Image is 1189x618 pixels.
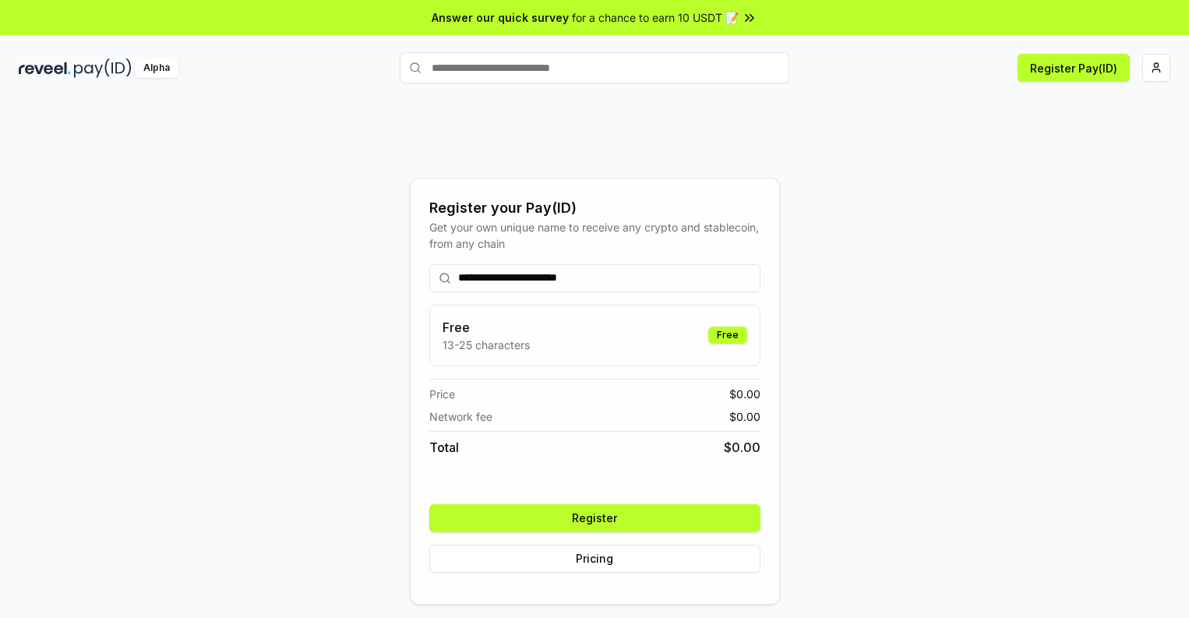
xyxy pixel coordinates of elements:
[443,318,530,337] h3: Free
[74,58,132,78] img: pay_id
[1018,54,1130,82] button: Register Pay(ID)
[429,386,455,402] span: Price
[19,58,71,78] img: reveel_dark
[572,9,739,26] span: for a chance to earn 10 USDT 📝
[429,438,459,457] span: Total
[432,9,569,26] span: Answer our quick survey
[429,545,760,573] button: Pricing
[429,219,760,252] div: Get your own unique name to receive any crypto and stablecoin, from any chain
[135,58,178,78] div: Alpha
[429,504,760,532] button: Register
[443,337,530,353] p: 13-25 characters
[708,327,747,344] div: Free
[729,408,760,425] span: $ 0.00
[429,408,492,425] span: Network fee
[729,386,760,402] span: $ 0.00
[429,197,760,219] div: Register your Pay(ID)
[724,438,760,457] span: $ 0.00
